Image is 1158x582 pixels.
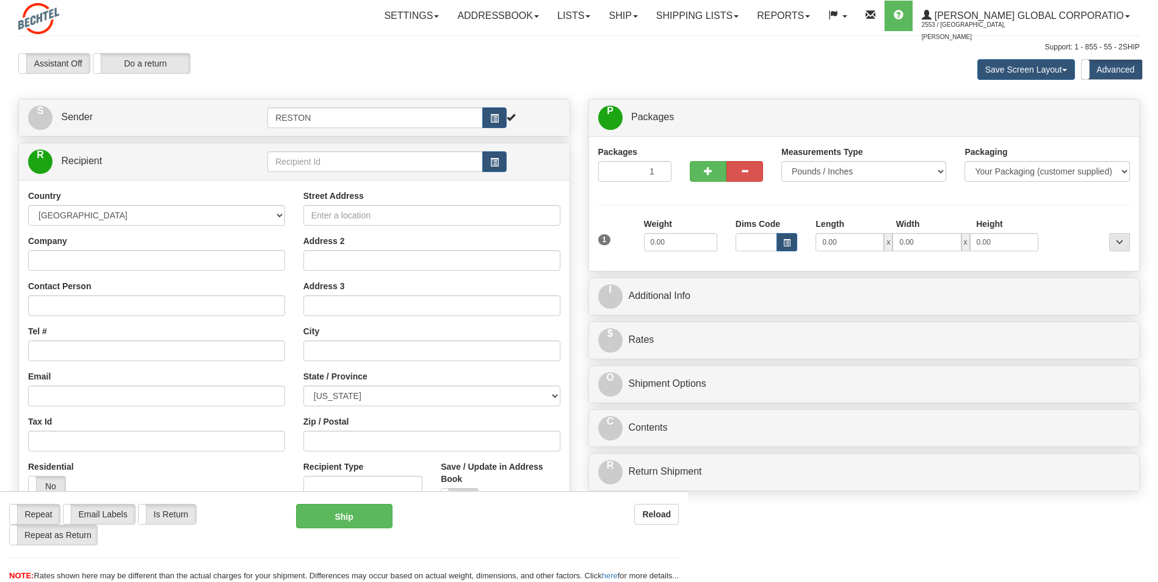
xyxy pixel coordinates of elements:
[303,370,367,383] label: State / Province
[303,205,560,226] input: Enter a location
[598,112,675,122] a: P Packages
[303,190,364,202] label: Street Address
[644,218,672,230] label: Weight
[598,372,623,397] span: O
[598,106,623,130] span: P
[976,218,1003,230] label: Height
[642,509,671,519] b: Reload
[1109,233,1130,251] div: ...
[9,571,34,580] span: NOTE:
[267,151,483,172] input: Recipient Id
[93,54,190,73] label: Do a return
[63,505,135,524] label: Email Labels
[303,325,319,337] label: City
[1082,60,1142,79] label: Advanced
[61,156,102,166] span: Recipient
[598,328,1131,353] a: $Rates
[598,460,1131,484] a: RReturn Shipment
[599,1,646,31] a: Ship
[303,415,349,428] label: Zip / Postal
[267,107,483,128] input: Sender Id
[736,218,780,230] label: Dims Code
[18,42,1140,52] div: Support: 1 - 855 - 55 - 2SHIP
[18,3,59,34] img: logo2553.jpg
[139,505,196,524] label: Is Return
[19,54,90,73] label: Assistant Off
[303,461,364,473] label: Recipient Type
[1130,229,1157,353] iframe: chat widget
[647,1,748,31] a: Shipping lists
[816,218,844,230] label: Length
[598,372,1131,397] a: OShipment Options
[296,504,393,528] button: Ship
[28,370,51,383] label: Email
[28,112,93,122] a: S Sender
[781,146,863,158] label: Measurements Type
[598,146,638,158] label: Packages
[441,461,560,485] label: Save / Update in Address Book
[598,460,623,484] span: R
[28,280,91,292] label: Contact Person
[10,505,60,524] label: Repeat
[548,1,599,31] a: Lists
[29,476,65,496] label: No
[977,59,1075,80] button: Save Screen Layout
[10,525,97,545] label: Repeat as Return
[375,1,448,31] a: Settings
[28,149,52,174] span: R
[28,325,47,337] label: Tel #
[598,284,623,309] span: I
[448,1,548,31] a: Addressbook
[964,146,1007,158] label: Packaging
[913,1,1139,31] a: [PERSON_NAME] Global Corporatio 2553 / [GEOGRAPHIC_DATA], [PERSON_NAME]
[748,1,819,31] a: Reports
[961,233,970,251] span: x
[922,19,1013,43] span: 2553 / [GEOGRAPHIC_DATA], [PERSON_NAME]
[598,290,690,301] a: IAdditional Info
[61,112,93,122] span: Sender
[28,461,74,473] label: Residential
[28,106,52,130] span: S
[28,235,67,247] label: Company
[598,328,623,353] span: $
[602,571,618,580] a: here
[598,234,611,245] span: 1
[598,416,623,440] span: C
[634,504,679,525] button: Reload
[932,10,1124,21] span: [PERSON_NAME] Global Corporatio
[441,489,478,508] label: No
[884,233,892,251] span: x
[598,422,668,433] a: CContents
[631,112,674,122] span: Packages
[28,190,61,202] label: Country
[896,218,920,230] label: Width
[28,415,52,428] label: Tax Id
[303,280,345,292] label: Address 3
[303,235,345,247] label: Address 2
[28,156,102,166] a: R Recipient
